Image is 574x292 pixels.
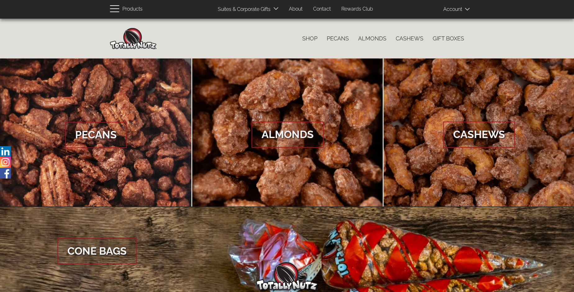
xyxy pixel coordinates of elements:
span: Cone Bags [57,238,137,264]
a: About [284,3,307,15]
span: Cashews [443,122,515,148]
a: Suites & Corporate Gifts [213,3,272,16]
span: Products [122,5,143,14]
img: Home [110,28,157,49]
span: Pecans [65,122,127,148]
a: Cashews [391,32,428,45]
a: Gift Boxes [428,32,469,45]
a: Rewards Club [337,3,378,15]
a: Contact [308,3,335,15]
a: Almonds [353,32,391,45]
span: Almonds [252,122,324,148]
a: Pecans [322,32,353,45]
a: Almonds [192,58,383,207]
a: Shop [298,32,322,45]
img: Totally Nutz Logo [256,262,318,290]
